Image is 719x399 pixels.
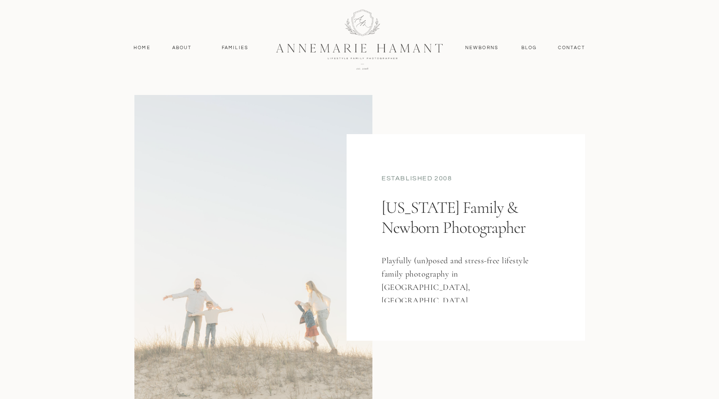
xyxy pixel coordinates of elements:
a: Home [130,44,154,52]
a: contact [553,44,590,52]
h1: [US_STATE] Family & Newborn Photographer [382,197,546,269]
a: About [170,44,194,52]
h3: Playfully (un)posed and stress-free lifestyle family photography in [GEOGRAPHIC_DATA], [GEOGRAPHI... [382,254,538,302]
div: established 2008 [382,174,550,185]
a: Blog [519,44,539,52]
a: Newborns [462,44,502,52]
a: Families [216,44,254,52]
